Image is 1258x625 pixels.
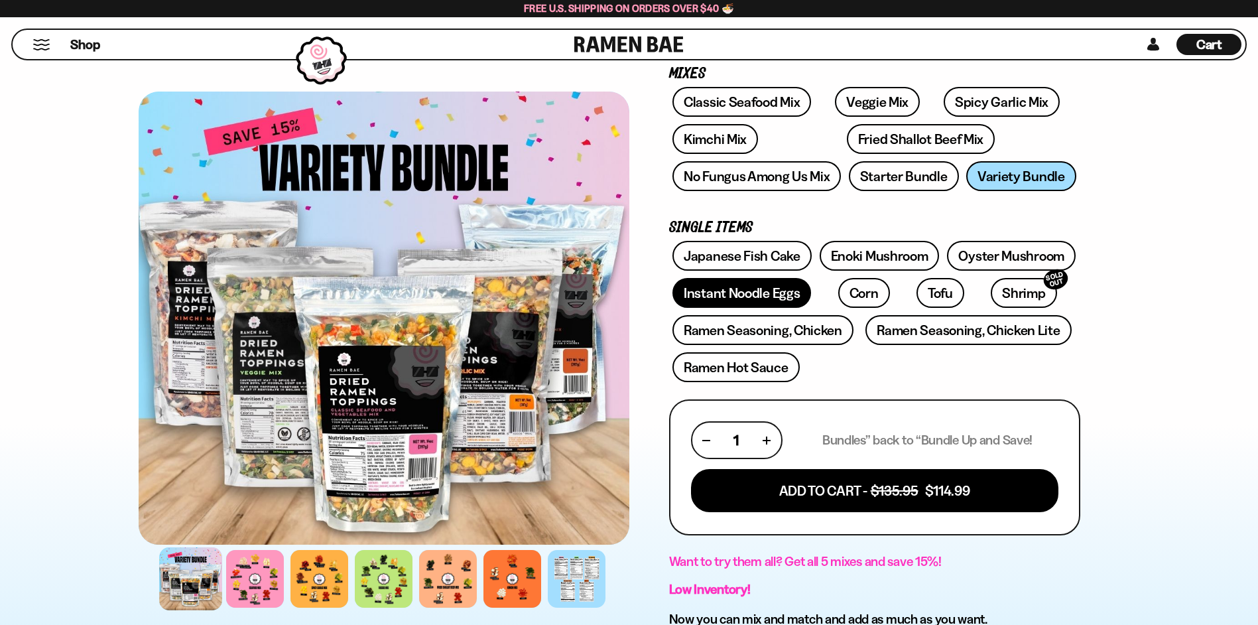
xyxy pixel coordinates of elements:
[672,315,853,345] a: Ramen Seasoning, Chicken
[672,278,811,308] a: Instant Noodle Eggs
[947,241,1076,271] a: Oyster Mushroom
[835,87,920,117] a: Veggie Mix
[669,553,942,569] span: Want to try them all? Get all 5 mixes and save 15%!
[1196,36,1222,52] span: Cart
[672,161,841,191] a: No Fungus Among Us Mix
[1176,30,1241,59] a: Cart
[991,278,1056,308] a: ShrimpSOLD OUT
[70,36,100,54] span: Shop
[1041,267,1070,293] div: SOLD OUT
[669,581,751,597] strong: Low Inventory!
[672,124,758,154] a: Kimchi Mix
[669,222,1080,234] p: Single Items
[820,241,940,271] a: Enoki Mushroom
[847,124,995,154] a: Fried Shallot Beef Mix
[669,68,1080,80] p: Mixes
[822,432,1033,449] p: Bundles” back to “Bundle Up and Save!
[849,161,959,191] a: Starter Bundle
[691,469,1058,512] button: Add To Cart - $135.95 $114.99
[916,278,964,308] a: Tofu
[672,87,811,117] a: Classic Seafood Mix
[672,241,812,271] a: Japanese Fish Cake
[672,352,800,382] a: Ramen Hot Sauce
[524,2,734,15] span: Free U.S. Shipping on Orders over $40 🍜
[838,278,890,308] a: Corn
[944,87,1060,117] a: Spicy Garlic Mix
[733,432,739,449] span: 1
[32,39,50,50] button: Mobile Menu Trigger
[865,315,1071,345] a: Ramen Seasoning, Chicken Lite
[70,34,100,55] a: Shop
